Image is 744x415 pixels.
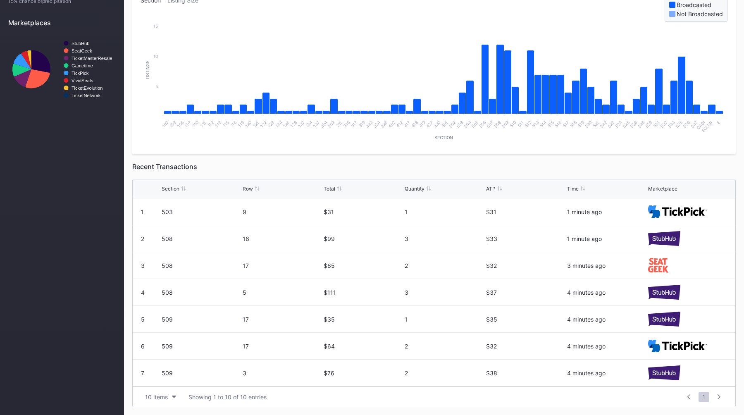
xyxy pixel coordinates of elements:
text: 529 [644,120,653,129]
text: 111 [199,120,207,128]
img: stubHub.svg [648,365,680,380]
text: 103 [169,120,177,129]
text: ECLUB [701,120,714,133]
div: $38 [486,370,565,377]
div: 4 minutes ago [567,316,646,323]
img: TickPick_logo.svg [648,340,707,352]
div: 3 [243,370,322,377]
text: 524 [614,120,623,129]
div: 4 minutes ago [567,370,646,377]
text: 134 [305,120,313,129]
div: $35 [324,316,403,323]
text: 124 [274,120,283,129]
div: 2 [405,370,484,377]
text: 106 [176,120,185,129]
text: TicketNetwork [72,93,101,98]
div: $35 [486,316,565,323]
text: 507 [486,120,494,129]
text: 535 [675,120,683,129]
img: stubHub.svg [648,231,680,246]
div: Row [243,186,253,192]
div: $65 [324,262,403,269]
text: 516 [554,120,563,129]
div: $76 [324,370,403,377]
div: Section [162,186,179,192]
text: 532 [659,120,668,129]
div: $64 [324,343,403,350]
div: Time [567,186,579,192]
div: $111 [324,289,403,296]
text: 304 [320,120,328,129]
text: 116 [229,120,238,128]
text: 112 [207,120,215,128]
div: 3 [405,289,484,296]
text: 537 [690,120,699,129]
svg: Chart title [8,33,116,105]
text: 517 [561,120,570,129]
div: 1 [405,316,484,323]
text: 504 [463,120,472,129]
text: 514 [539,120,548,129]
text: 10 [153,54,158,59]
div: Showing 1 to 10 of 10 entries [188,394,267,401]
text: 120 [244,120,253,129]
button: 10 items [141,391,180,403]
div: Recent Transactions [132,162,736,171]
text: Listings [145,60,150,79]
text: 501 [441,120,449,129]
text: 520 [584,120,593,129]
text: 427 [425,120,434,129]
div: Marketplace [648,186,677,192]
div: 5 [141,316,145,323]
text: TickPick [72,71,89,76]
text: 132 [297,120,306,129]
text: 519 [577,120,585,129]
text: 316 [342,120,351,129]
div: 4 [141,289,145,296]
div: Total [324,186,335,192]
div: 17 [243,343,322,350]
text: 525 [622,120,630,129]
div: 1 minute ago [567,208,646,215]
div: 509 [162,370,241,377]
div: $33 [486,235,565,242]
text: 515 [546,120,555,129]
text: 536 [682,120,691,129]
text: 128 [289,120,298,129]
div: 17 [243,316,322,323]
text: 402 [387,120,396,129]
div: $32 [486,262,565,269]
div: 4 minutes ago [567,289,646,296]
div: 1 minute ago [567,235,646,242]
text: 505 [470,120,479,129]
div: Quantity [405,186,424,192]
text: Section [434,136,453,140]
text: 523 [606,120,615,129]
text: 418 [410,120,419,129]
div: 508 [162,289,241,296]
text: 419 [418,120,427,129]
text: 102 [161,120,169,129]
text: TicketMasterResale [72,56,112,61]
text: 137 [312,120,321,129]
div: 2 [405,262,484,269]
text: 15 [153,24,158,29]
div: 16 [243,235,322,242]
text: 509 [501,120,509,129]
text: SeatGeek [72,48,92,53]
text: 317 [350,120,359,129]
text: 502 [448,120,456,129]
img: TickPick_logo.svg [648,205,707,218]
text: 522 [599,120,608,129]
text: 512 [524,120,532,129]
div: $31 [324,208,403,215]
div: 3 minutes ago [567,262,646,269]
text: 518 [569,120,578,129]
div: 509 [162,316,241,323]
text: 326 [380,120,389,129]
text: E [716,120,721,125]
div: $32 [486,343,565,350]
div: 508 [162,235,241,242]
text: 323 [365,120,373,129]
text: Gametime [72,63,93,68]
